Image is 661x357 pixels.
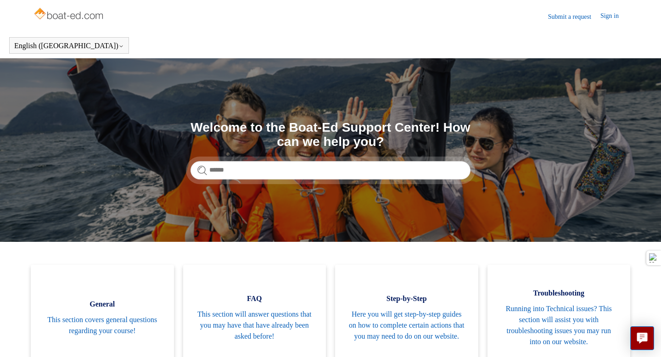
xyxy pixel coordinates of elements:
[190,161,471,179] input: Search
[33,6,106,24] img: Boat-Ed Help Center home page
[349,309,465,342] span: Here you will get step-by-step guides on how to complete certain actions that you may need to do ...
[14,42,124,50] button: English ([GEOGRAPHIC_DATA])
[501,303,617,347] span: Running into Technical issues? This section will assist you with troubleshooting issues you may r...
[349,293,465,304] span: Step-by-Step
[190,121,471,149] h1: Welcome to the Boat-Ed Support Center! How can we help you?
[501,288,617,299] span: Troubleshooting
[45,314,160,336] span: This section covers general questions regarding your course!
[630,326,654,350] button: Live chat
[197,293,313,304] span: FAQ
[600,11,628,22] a: Sign in
[197,309,313,342] span: This section will answer questions that you may have that have already been asked before!
[548,12,600,22] a: Submit a request
[45,299,160,310] span: General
